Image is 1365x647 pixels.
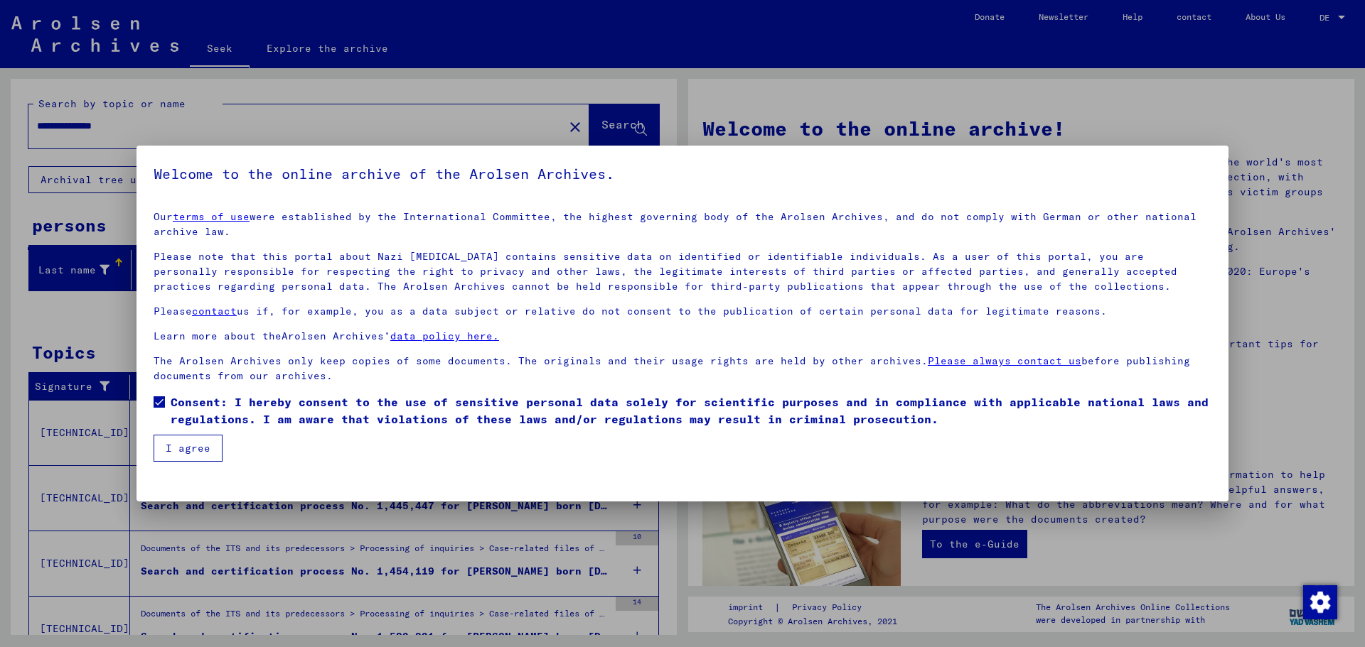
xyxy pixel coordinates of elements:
a: data policy here. [390,330,499,342]
font: I agree [166,442,210,455]
font: The Arolsen Archives only keep copies of some documents. The originals and their usage rights are... [154,354,928,367]
font: Learn more about the [154,330,282,342]
font: were established by the International Committee, the highest governing body of the Arolsen Archiv... [154,210,1197,238]
img: Change consent [1303,585,1337,619]
font: Welcome to the online archive of the Arolsen Archives. [154,165,614,183]
button: I agree [154,435,223,462]
a: Please always contact us [928,354,1081,367]
font: Please note that this portal about Nazi [MEDICAL_DATA] contains sensitive data on identified or i... [154,250,1177,293]
font: Please [154,305,192,317]
font: Consent: I hereby consent to the use of sensitive personal data solely for scientific purposes an... [171,395,1209,426]
a: terms of use [173,210,250,223]
font: before publishing documents from our archives. [154,354,1190,382]
font: Arolsen Archives’ [282,330,390,342]
font: us if, for example, you as a data subject or relative do not consent to the publication of certai... [237,305,1107,317]
a: contact [192,305,237,317]
font: Our [154,210,173,223]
